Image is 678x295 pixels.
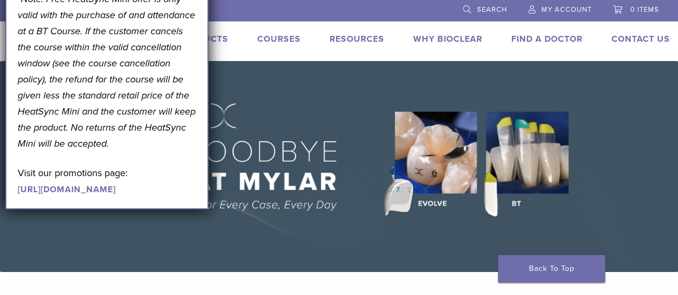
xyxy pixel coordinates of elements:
a: Find A Doctor [511,34,583,44]
a: Contact Us [612,34,670,44]
a: Back To Top [498,255,605,283]
p: Visit our promotions page: [18,165,197,197]
a: Why Bioclear [413,34,482,44]
span: 0 items [630,5,659,14]
a: [URL][DOMAIN_NAME] [18,184,116,195]
a: Resources [330,34,384,44]
span: Search [477,5,507,14]
span: My Account [541,5,592,14]
a: Courses [257,34,301,44]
